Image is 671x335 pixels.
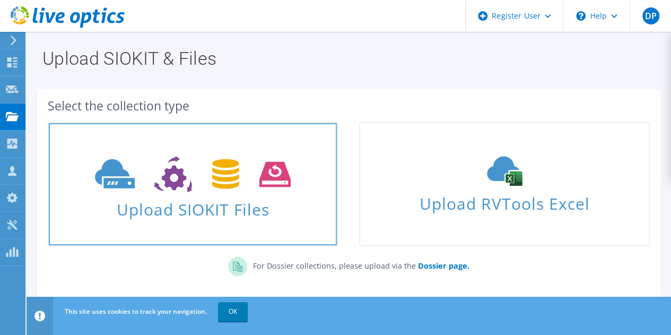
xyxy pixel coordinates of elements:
[359,122,649,246] a: Upload RVTools Excel
[417,261,469,271] b: Dossier page.
[48,122,338,246] a: Upload SIOKIT Files
[360,190,648,212] span: Upload RVTools Excel
[415,261,469,271] a: Dossier page.
[65,307,207,316] span: This site uses cookies to track your navigation.
[42,49,650,67] h1: Upload SIOKIT & Files
[642,7,659,24] span: DP
[48,100,650,111] div: Select the collection type
[576,11,586,21] svg: \n
[49,195,337,218] span: Upload SIOKIT Files
[218,302,248,321] a: OK
[247,257,469,272] p: For Dossier collections, please upload via the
